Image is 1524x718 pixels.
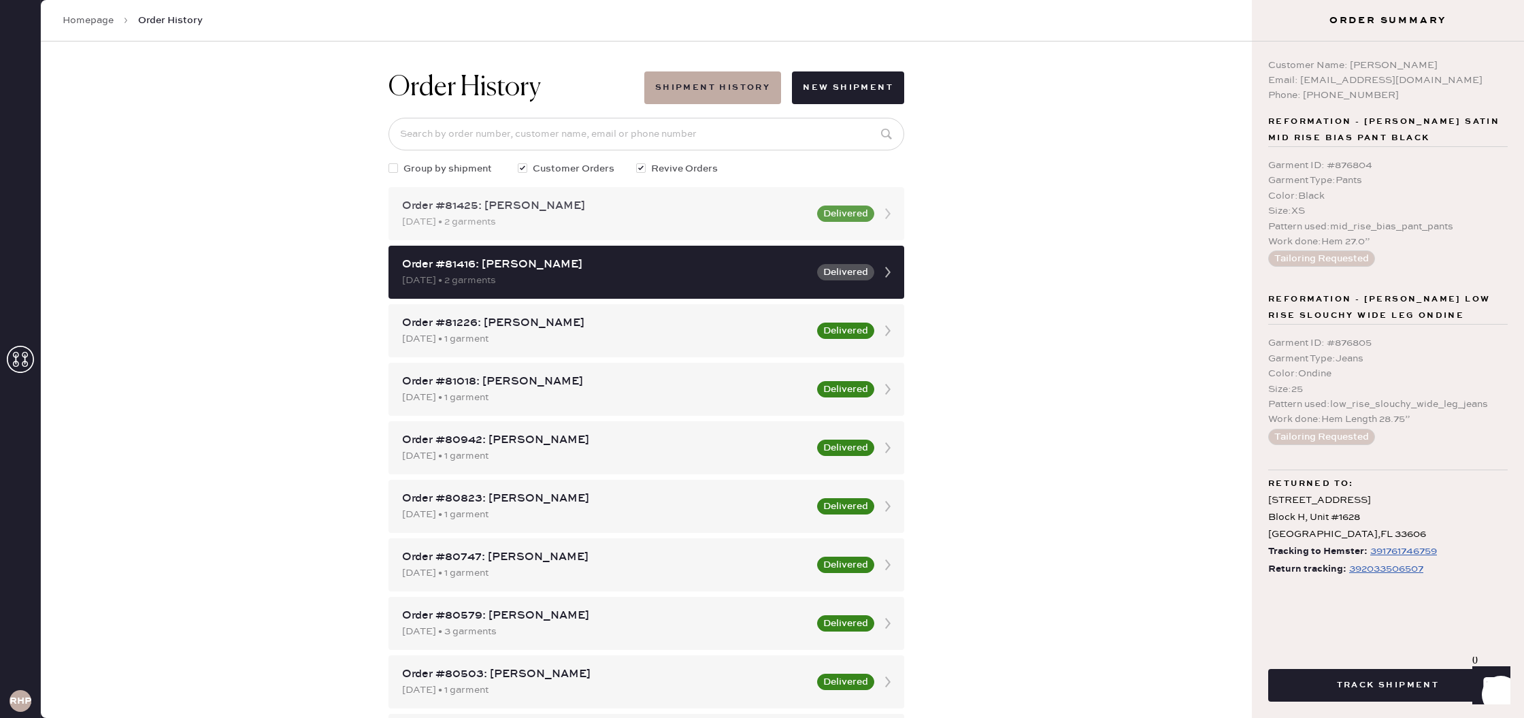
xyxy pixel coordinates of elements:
button: Delivered [817,206,874,222]
div: [STREET_ADDRESS] Block H, Unit #1628 [GEOGRAPHIC_DATA] , FL 33606 [1268,492,1508,544]
div: Garment Type : Jeans [1268,351,1508,366]
span: Tracking to Hemster: [1268,543,1368,560]
span: Return tracking: [1268,561,1346,578]
input: Search by order number, customer name, email or phone number [388,118,904,150]
button: Delivered [817,323,874,339]
div: Order #81416: [PERSON_NAME] [402,257,809,273]
div: https://www.fedex.com/apps/fedextrack/?tracknumbers=392033506507&cntry_code=US [1349,561,1423,577]
iframe: Front Chat [1459,657,1518,715]
a: 392033506507 [1346,561,1423,578]
div: Pattern used : low_rise_slouchy_wide_leg_jeans [1268,397,1508,412]
span: Customer Orders [533,161,614,176]
div: [DATE] • 1 garment [402,331,809,346]
div: Order #81425: [PERSON_NAME] [402,198,809,214]
div: Order #80942: [PERSON_NAME] [402,432,809,448]
div: Order #81018: [PERSON_NAME] [402,374,809,390]
div: [DATE] • 1 garment [402,566,809,581]
span: Order History [138,14,203,27]
div: Garment ID : # 876804 [1268,158,1508,173]
span: Group by shipment [403,161,492,176]
button: New Shipment [792,71,904,104]
button: Delivered [817,264,874,280]
h1: Order History [388,71,541,104]
div: Email: [EMAIL_ADDRESS][DOMAIN_NAME] [1268,73,1508,88]
div: https://www.fedex.com/apps/fedextrack/?tracknumbers=391761746759&cntry_code=US [1370,543,1437,559]
div: Garment ID : # 876805 [1268,336,1508,350]
div: Garment Type : Pants [1268,173,1508,188]
div: Size : XS [1268,203,1508,218]
div: Order #81226: [PERSON_NAME] [402,315,809,331]
div: [DATE] • 2 garments [402,273,809,288]
div: Order #80579: [PERSON_NAME] [402,608,809,624]
span: Revive Orders [651,161,718,176]
button: Delivered [817,557,874,573]
div: Order #80747: [PERSON_NAME] [402,549,809,566]
div: Customer Name: [PERSON_NAME] [1268,58,1508,73]
span: Reformation - [PERSON_NAME] Low Rise Slouchy Wide Leg Ondine [1268,291,1508,324]
a: Track Shipment [1268,678,1508,691]
div: Size : 25 [1268,382,1508,397]
h3: RHPA [10,696,31,706]
div: Color : Ondine [1268,366,1508,381]
div: Pattern used : mid_rise_bias_pant_pants [1268,219,1508,234]
div: Work done : Hem Length 28.75” [1268,412,1508,427]
button: Delivered [817,498,874,515]
button: Delivered [817,615,874,632]
button: Delivered [817,381,874,397]
button: Shipment History [644,71,781,104]
button: Tailoring Requested [1268,429,1375,445]
div: Order #80503: [PERSON_NAME] [402,666,809,683]
div: [DATE] • 1 garment [402,448,809,463]
a: 391761746759 [1368,543,1437,560]
div: [DATE] • 1 garment [402,507,809,522]
h3: Order Summary [1252,14,1524,27]
button: Delivered [817,674,874,690]
button: Tailoring Requested [1268,250,1375,267]
button: Track Shipment [1268,669,1508,702]
div: [DATE] • 3 garments [402,624,809,639]
div: [DATE] • 2 garments [402,214,809,229]
div: [DATE] • 1 garment [402,683,809,698]
a: Homepage [63,14,114,27]
div: Order #80823: [PERSON_NAME] [402,491,809,507]
span: Reformation - [PERSON_NAME] Satin Mid Rise Bias Pant Black [1268,114,1508,146]
div: [DATE] • 1 garment [402,390,809,405]
div: Color : Black [1268,189,1508,203]
div: Phone: [PHONE_NUMBER] [1268,88,1508,103]
div: Work done : Hem 27.0” [1268,234,1508,249]
span: Returned to: [1268,476,1354,492]
button: Delivered [817,440,874,456]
